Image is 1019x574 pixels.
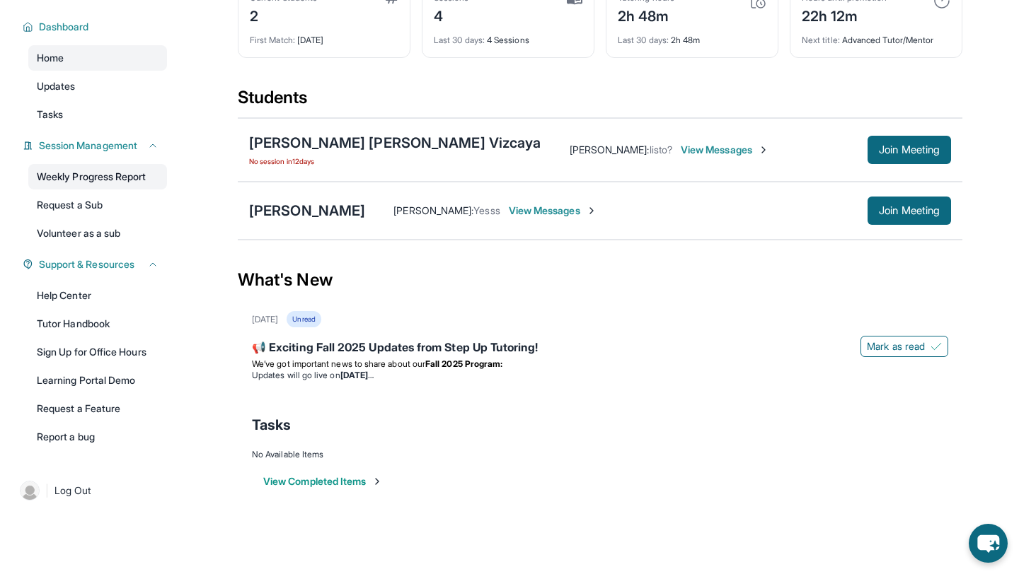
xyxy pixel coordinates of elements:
button: Mark as read [860,336,948,357]
button: Dashboard [33,20,159,34]
div: [DATE] [252,314,278,325]
a: |Log Out [14,475,167,506]
button: Support & Resources [33,257,159,271]
span: View Messages [681,143,769,157]
button: chat-button [969,524,1008,563]
span: No session in 12 days [249,156,541,167]
img: user-img [20,481,40,500]
span: Log Out [54,484,91,498]
div: 4 Sessions [434,26,582,46]
span: View Messages [509,204,597,218]
span: First Match : [250,35,295,45]
span: Session Management [39,139,137,153]
a: Sign Up for Office Hours [28,339,167,365]
span: Last 30 days : [434,35,485,45]
strong: Fall 2025 Program: [425,358,502,369]
img: Chevron-Right [586,205,597,216]
img: Chevron-Right [758,144,769,156]
span: Updates [37,79,76,93]
div: [DATE] [250,26,398,46]
span: Support & Resources [39,257,134,271]
button: Join Meeting [868,197,951,225]
span: Mark as read [867,339,925,353]
a: Weekly Progress Report [28,164,167,189]
span: Next title : [802,35,840,45]
span: [PERSON_NAME] : [393,204,473,216]
span: Tasks [252,415,291,435]
div: 22h 12m [802,4,887,26]
span: We’ve got important news to share about our [252,358,425,369]
a: Request a Sub [28,192,167,218]
span: Dashboard [39,20,89,34]
a: Tutor Handbook [28,311,167,336]
a: Volunteer as a sub [28,221,167,246]
a: Request a Feature [28,396,167,421]
div: [PERSON_NAME] [249,201,365,221]
div: 2h 48m [618,4,674,26]
a: Learning Portal Demo [28,368,167,393]
span: Tasks [37,107,63,122]
div: No Available Items [252,449,948,460]
div: What's New [238,249,962,311]
div: Students [238,86,962,117]
span: listo? [650,143,672,156]
a: Home [28,45,167,71]
div: 2h 48m [618,26,766,46]
span: | [45,482,49,499]
span: Home [37,51,64,65]
span: [PERSON_NAME] : [570,143,650,156]
div: Unread [287,311,321,327]
div: 2 [250,4,317,26]
li: Updates will go live on [252,370,948,381]
a: Updates [28,74,167,99]
button: Session Management [33,139,159,153]
strong: [DATE] [340,370,374,380]
a: Help Center [28,283,167,308]
div: Advanced Tutor/Mentor [802,26,950,46]
button: Join Meeting [868,136,951,164]
span: Last 30 days : [618,35,669,45]
img: Mark as read [931,341,942,352]
button: View Completed Items [263,474,383,488]
div: 4 [434,4,469,26]
span: Join Meeting [879,206,940,215]
div: [PERSON_NAME] [PERSON_NAME] Vizcaya [249,133,541,153]
span: Join Meeting [879,146,940,154]
a: Tasks [28,102,167,127]
a: Report a bug [28,424,167,450]
div: 📢 Exciting Fall 2025 Updates from Step Up Tutoring! [252,339,948,358]
span: Yesss [473,204,500,216]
